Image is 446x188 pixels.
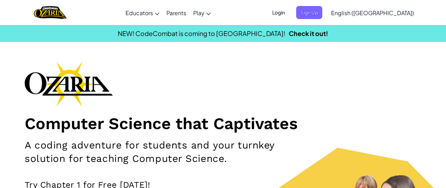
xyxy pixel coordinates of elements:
[118,29,285,37] span: NEW! CodeCombat is coming to [GEOGRAPHIC_DATA]!
[25,61,113,107] img: Ozaria branding logo
[126,9,153,17] span: Educators
[296,6,322,19] button: Sign Up
[25,114,421,133] h1: Computer Science that Captivates
[34,5,67,20] a: Ozaria by CodeCombat logo
[193,9,204,17] span: Play
[190,3,214,22] a: Play
[289,29,328,37] a: Check it out!
[34,5,67,20] img: Home
[25,139,291,165] h2: A coding adventure for students and your turnkey solution for teaching Computer Science.
[122,3,163,22] a: Educators
[268,6,289,19] button: Login
[328,3,417,22] a: English ([GEOGRAPHIC_DATA])
[331,9,414,17] span: English ([GEOGRAPHIC_DATA])
[163,3,190,22] a: Parents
